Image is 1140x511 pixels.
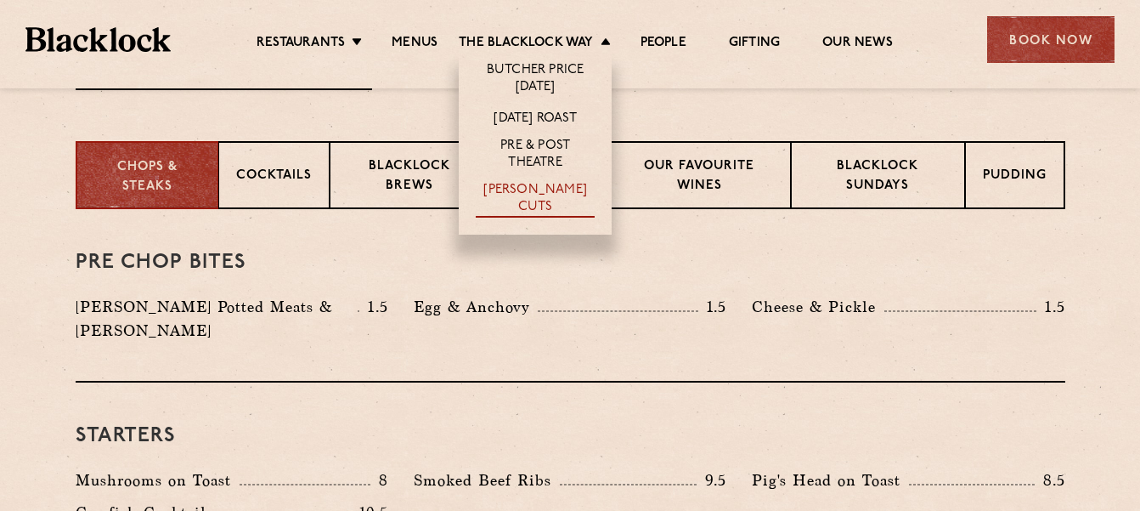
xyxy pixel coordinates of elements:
[76,252,1065,274] h3: Pre Chop Bites
[752,295,884,319] p: Cheese & Pickle
[1035,469,1065,491] p: 8.5
[752,468,909,492] p: Pig's Head on Toast
[94,158,200,196] p: Chops & Steaks
[641,35,686,54] a: People
[236,167,312,188] p: Cocktails
[494,111,576,129] a: [DATE] Roast
[257,35,345,54] a: Restaurants
[414,468,560,492] p: Smoked Beef Ribs
[476,138,595,173] a: Pre & Post Theatre
[76,295,358,343] p: [PERSON_NAME] Potted Meats & [PERSON_NAME]
[476,182,595,218] a: [PERSON_NAME] Cuts
[809,157,946,197] p: Blacklock Sundays
[626,157,773,197] p: Our favourite wines
[25,27,171,52] img: BL_Textured_Logo-footer-cropped.svg
[414,295,538,319] p: Egg & Anchovy
[698,296,727,318] p: 1.5
[729,35,780,54] a: Gifting
[459,35,593,54] a: The Blacklock Way
[359,296,388,318] p: 1.5
[822,35,893,54] a: Our News
[476,62,595,98] a: Butcher Price [DATE]
[370,469,388,491] p: 8
[347,157,471,197] p: Blacklock Brews
[76,425,1065,447] h3: Starters
[697,469,727,491] p: 9.5
[76,468,240,492] p: Mushrooms on Toast
[987,16,1115,63] div: Book Now
[1036,296,1065,318] p: 1.5
[983,167,1047,188] p: Pudding
[392,35,437,54] a: Menus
